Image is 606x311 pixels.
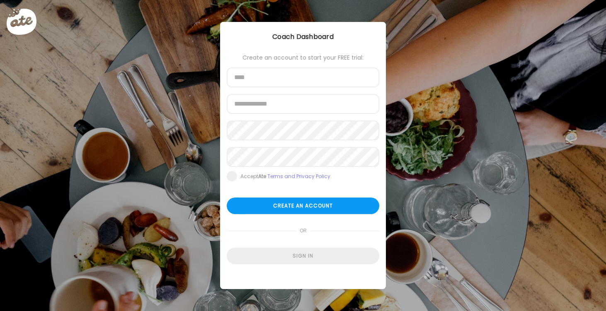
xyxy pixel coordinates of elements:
b: Ate [258,173,266,180]
span: or [296,222,310,239]
div: Accept [240,173,330,180]
div: Sign in [227,248,379,264]
div: Create an account to start your FREE trial: [227,54,379,61]
div: Create an account [227,198,379,214]
a: Terms and Privacy Policy [267,173,330,180]
div: Coach Dashboard [220,32,386,42]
